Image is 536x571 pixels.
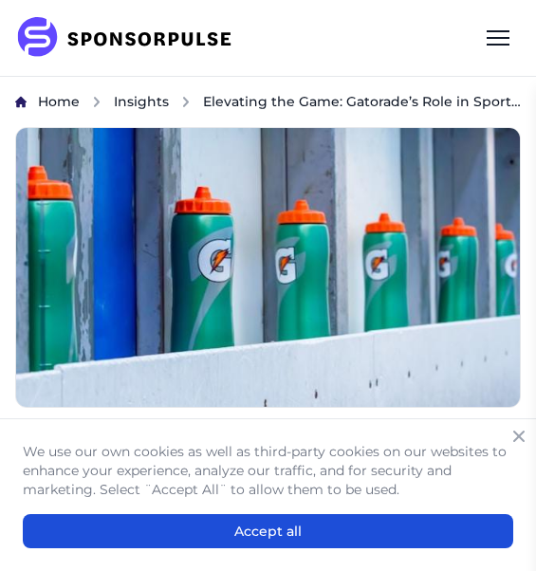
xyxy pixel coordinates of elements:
span: Home [38,93,80,110]
span: Insights [114,93,169,110]
img: SponsorPulse [15,17,246,59]
img: Photo by John McArthur via Unsplash [15,127,521,409]
p: We use our own cookies as well as third-party cookies on our websites to enhance your experience,... [23,442,513,499]
img: Home [15,96,27,108]
a: Home [38,92,80,112]
span: Elevating the Game: Gatorade’s Role in Sports Culture and Sponsorship [203,92,521,111]
img: chevron right [91,96,102,108]
img: chevron right [180,96,192,108]
button: Close [506,423,532,450]
button: Accept all [23,514,513,548]
div: Menu [475,15,521,61]
a: Insights [114,92,169,112]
